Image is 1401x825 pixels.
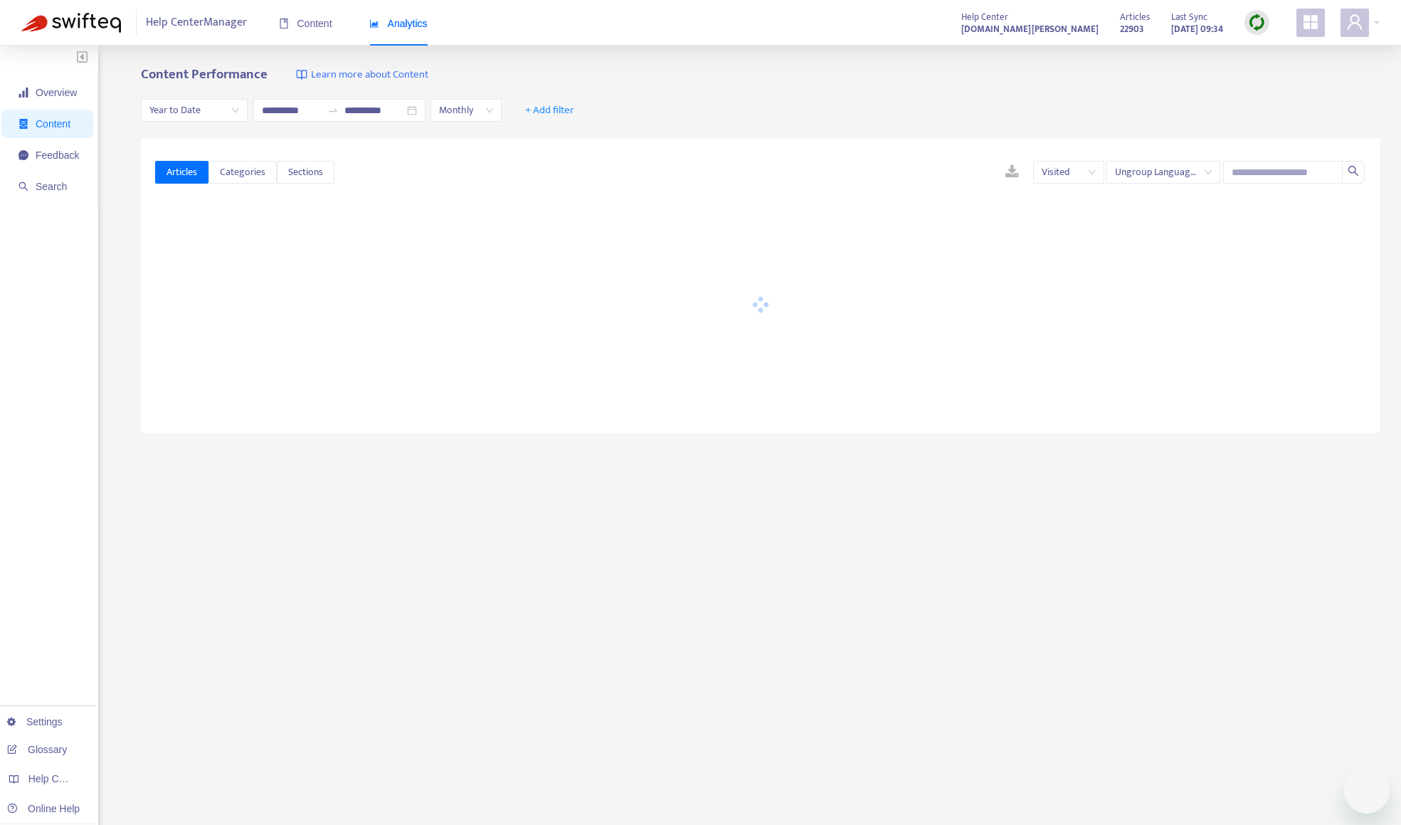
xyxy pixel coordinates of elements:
[1344,768,1390,814] iframe: メッセージングウィンドウを開くボタン
[296,69,307,80] img: image-link
[149,100,239,121] span: Year to Date
[277,161,334,184] button: Sections
[208,161,277,184] button: Categories
[1120,21,1144,37] strong: 22903
[1120,9,1150,25] span: Articles
[1302,14,1319,31] span: appstore
[7,716,63,727] a: Settings
[7,744,67,755] a: Glossary
[220,164,265,180] span: Categories
[1248,14,1266,31] img: sync.dc5367851b00ba804db3.png
[279,19,289,28] span: book
[7,803,80,814] a: Online Help
[296,67,428,83] a: Learn more about Content
[1042,162,1096,183] span: Visited
[146,9,247,36] span: Help Center Manager
[288,164,323,180] span: Sections
[28,773,87,784] span: Help Centers
[18,182,28,191] span: search
[327,105,339,116] span: to
[961,9,1008,25] span: Help Center
[1346,14,1363,31] span: user
[279,18,332,29] span: Content
[18,119,28,129] span: container
[369,19,379,28] span: area-chart
[1115,162,1212,183] span: Ungroup Languages
[155,161,208,184] button: Articles
[36,149,79,161] span: Feedback
[439,100,493,121] span: Monthly
[961,21,1099,37] a: [DOMAIN_NAME][PERSON_NAME]
[141,63,268,85] b: Content Performance
[21,13,121,33] img: Swifteq
[166,164,197,180] span: Articles
[311,67,428,83] span: Learn more about Content
[525,102,574,119] span: + Add filter
[18,88,28,98] span: signal
[36,181,67,192] span: Search
[1171,21,1223,37] strong: [DATE] 09:34
[514,99,585,122] button: + Add filter
[1348,165,1359,177] span: search
[1171,9,1207,25] span: Last Sync
[327,105,339,116] span: swap-right
[18,150,28,160] span: message
[36,118,70,130] span: Content
[369,18,428,29] span: Analytics
[36,87,77,98] span: Overview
